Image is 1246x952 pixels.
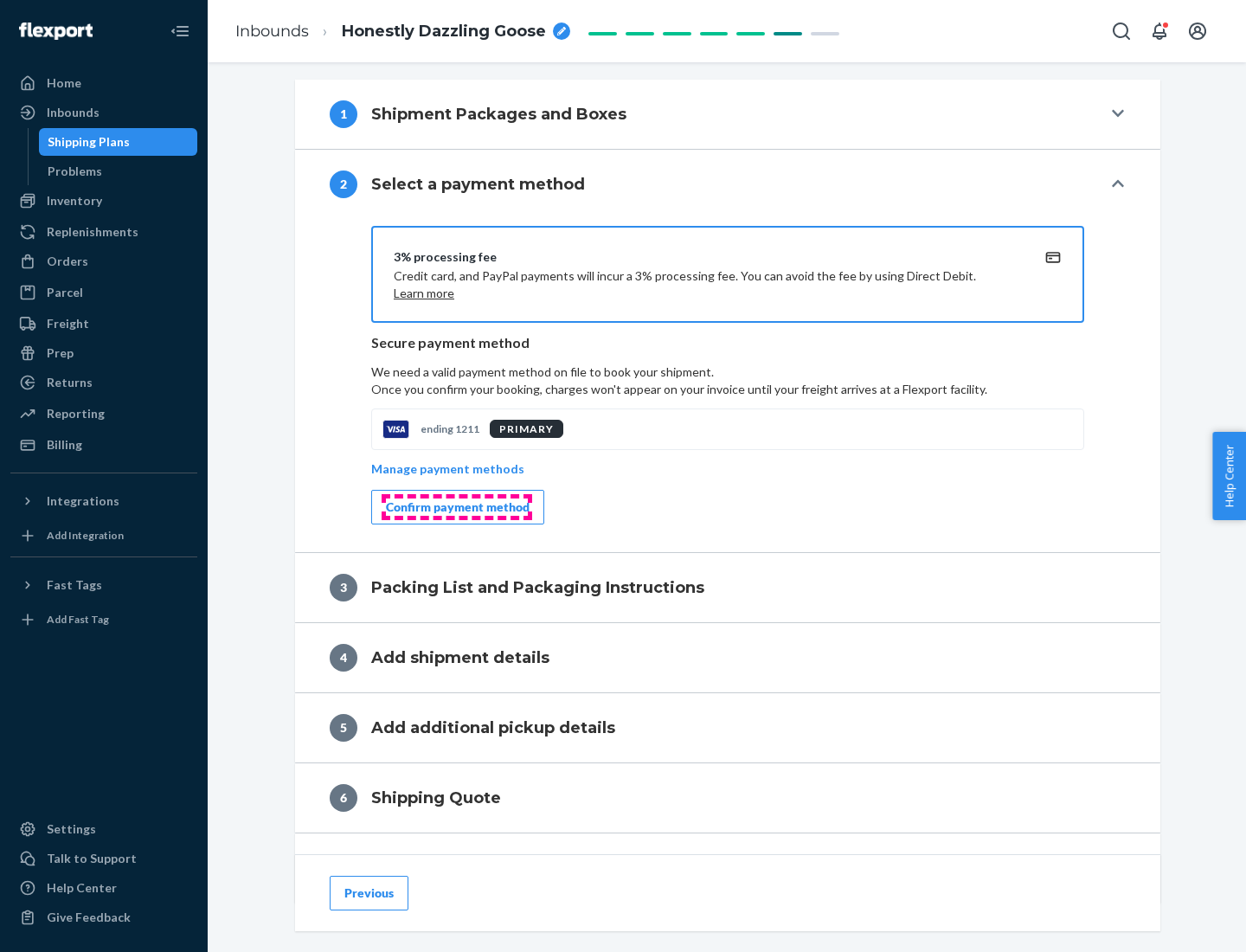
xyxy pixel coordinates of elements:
[371,363,1084,398] p: We need a valid payment method on file to book your shipment.
[394,285,454,302] button: Learn more
[371,381,1084,398] p: Once you confirm your booking, charges won't appear on your invoice until your freight arrives at...
[371,646,549,669] h4: Add shipment details
[371,460,524,478] p: Manage payment methods
[10,845,197,872] a: Talk to Support
[1142,14,1177,48] button: Open notifications
[10,400,197,428] a: Reporting
[222,6,584,57] ol: breadcrumbs
[10,279,197,306] a: Parcel
[295,553,1160,622] button: 3Packing List and Packaging Instructions
[1212,432,1246,520] button: Help Center
[10,99,197,126] a: Inbounds
[10,248,197,275] a: Orders
[330,100,357,128] div: 1
[47,253,88,270] div: Orders
[10,606,197,634] a: Add Fast Tag
[47,879,117,897] div: Help Center
[295,833,1160,903] button: 7Review and Confirm Shipment
[371,576,704,599] h4: Packing List and Packaging Instructions
[10,218,197,246] a: Replenishments
[48,133,130,151] div: Shipping Plans
[342,21,546,43] span: Honestly Dazzling Goose
[295,150,1160,219] button: 2Select a payment method
[19,23,93,40] img: Flexport logo
[371,717,615,739] h4: Add additional pickup details
[10,187,197,215] a: Inventory
[10,69,197,97] a: Home
[39,128,198,156] a: Shipping Plans
[386,499,530,516] div: Confirm payment method
[47,820,96,838] div: Settings
[10,339,197,367] a: Prep
[47,104,100,121] div: Inbounds
[490,420,563,438] div: PRIMARY
[10,522,197,550] a: Add Integration
[371,333,1084,353] p: Secure payment method
[371,173,585,196] h4: Select a payment method
[47,492,119,510] div: Integrations
[10,571,197,599] button: Fast Tags
[48,163,102,180] div: Problems
[47,850,137,867] div: Talk to Support
[47,436,82,453] div: Billing
[39,158,198,185] a: Problems
[47,405,105,422] div: Reporting
[10,310,197,338] a: Freight
[47,344,74,362] div: Prep
[10,431,197,459] a: Billing
[330,574,357,601] div: 3
[10,904,197,931] button: Give Feedback
[10,369,197,396] a: Returns
[295,80,1160,149] button: 1Shipment Packages and Boxes
[47,223,138,241] div: Replenishments
[1104,14,1139,48] button: Open Search Box
[371,103,626,125] h4: Shipment Packages and Boxes
[371,787,501,809] h4: Shipping Quote
[330,876,408,910] button: Previous
[330,644,357,672] div: 4
[330,714,357,742] div: 5
[47,192,102,209] div: Inventory
[371,490,544,524] button: Confirm payment method
[47,74,81,92] div: Home
[47,374,93,391] div: Returns
[295,763,1160,833] button: 6Shipping Quote
[47,612,109,627] div: Add Fast Tag
[421,421,479,436] p: ending 1211
[47,576,102,594] div: Fast Tags
[47,909,131,926] div: Give Feedback
[330,170,357,198] div: 2
[163,14,197,48] button: Close Navigation
[47,284,83,301] div: Parcel
[330,784,357,812] div: 6
[295,693,1160,762] button: 5Add additional pickup details
[10,815,197,843] a: Settings
[47,315,89,332] div: Freight
[394,267,1020,302] p: Credit card, and PayPal payments will incur a 3% processing fee. You can avoid the fee by using D...
[10,874,197,902] a: Help Center
[10,487,197,515] button: Integrations
[47,528,124,543] div: Add Integration
[295,623,1160,692] button: 4Add shipment details
[235,22,309,41] a: Inbounds
[1180,14,1215,48] button: Open account menu
[394,248,1020,266] div: 3% processing fee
